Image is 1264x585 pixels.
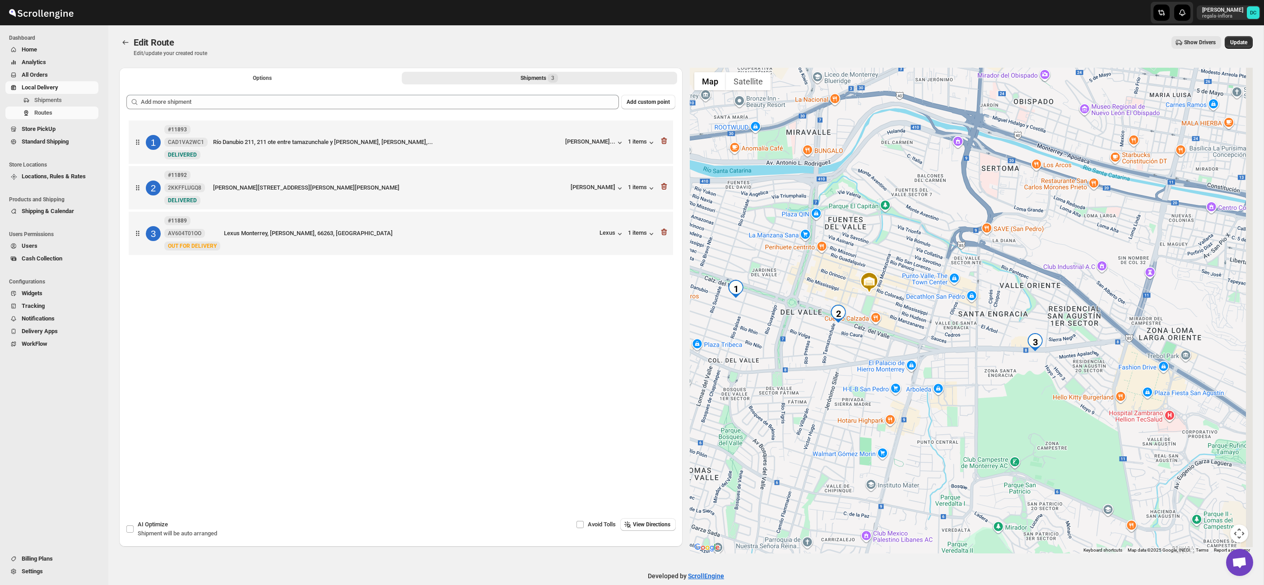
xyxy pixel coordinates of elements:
text: DC [1250,10,1256,16]
button: Shipping & Calendar [5,205,98,218]
button: 1 items [628,229,656,238]
span: DELIVERED [168,152,197,158]
button: User menu [1197,5,1260,20]
span: Shipment will be auto arranged [138,530,217,537]
button: Users [5,240,98,252]
button: Add custom point [621,95,675,109]
div: Selected Shipments [119,88,683,461]
span: Locations, Rules & Rates [22,173,86,180]
span: DAVID CORONADO [1247,6,1259,19]
span: AI Optimize [138,521,168,528]
div: 2 [146,181,161,195]
span: Shipments [34,97,62,103]
button: Widgets [5,287,98,300]
button: Show Drivers [1171,36,1221,49]
span: Widgets [22,290,42,297]
div: Shipments [520,74,558,83]
span: Settings [22,568,43,575]
b: #11893 [168,126,187,133]
button: All Orders [5,69,98,81]
button: Billing Plans [5,552,98,565]
span: OUT FOR DELIVERY [168,243,217,249]
b: #11892 [168,172,187,178]
span: Users Permissions [9,231,102,238]
button: Cash Collection [5,252,98,265]
span: Options [253,74,272,82]
button: Notifications [5,312,98,325]
div: 2 [829,305,847,323]
button: Settings [5,565,98,578]
p: [PERSON_NAME] [1202,6,1243,14]
span: Dashboard [9,34,102,42]
div: [PERSON_NAME]... [565,138,615,145]
span: Store Locations [9,161,102,168]
span: Products and Shipping [9,196,102,203]
button: Update [1225,36,1253,49]
span: All Orders [22,71,48,78]
img: ScrollEngine [7,1,75,24]
span: Users [22,242,37,249]
button: Show street map [694,72,726,90]
div: 1 [727,280,745,298]
span: Show Drivers [1184,39,1216,46]
span: Notifications [22,315,55,322]
button: All Route Options [125,72,400,84]
button: Show satellite imagery [726,72,771,90]
span: Local Delivery [22,84,58,91]
span: 2KKFFLUGQ8 [168,184,201,191]
a: ScrollEngine [688,572,724,580]
button: Routes [5,107,98,119]
p: Developed by [648,571,724,580]
button: Lexus [599,229,624,238]
button: Map camera controls [1230,525,1248,543]
span: Tracking [22,302,45,309]
span: Billing Plans [22,555,53,562]
span: Edit Route [134,37,174,48]
span: WorkFlow [22,340,47,347]
button: 1 items [628,138,656,147]
span: View Directions [633,521,670,528]
span: DELIVERED [168,197,197,204]
div: Río Danubio 211, 211 ote entre tamazunchale y [PERSON_NAME], [PERSON_NAME],... [213,138,562,147]
span: Home [22,46,37,53]
button: Delivery Apps [5,325,98,338]
a: Report a map error [1214,548,1250,552]
button: Keyboard shortcuts [1083,547,1122,553]
span: Shipping & Calendar [22,208,74,214]
button: Selected Shipments [402,72,677,84]
span: 3 [551,74,554,82]
div: [PERSON_NAME][STREET_ADDRESS][PERSON_NAME][PERSON_NAME] [213,183,567,192]
button: View Directions [620,518,676,531]
button: [PERSON_NAME]... [565,138,624,147]
span: CAD1VA2WC1 [168,139,204,146]
span: Store PickUp [22,125,56,132]
span: Configurations [9,278,102,285]
button: WorkFlow [5,338,98,350]
span: Avoid Tolls [588,521,616,528]
div: 3#11889AV604T01OONewOUT FOR DELIVERYLexus Monterrey, [PERSON_NAME], 66263, [GEOGRAPHIC_DATA]Lexus... [129,212,673,255]
button: Home [5,43,98,56]
div: [PERSON_NAME] [571,184,624,193]
span: Standard Shipping [22,138,69,145]
button: Analytics [5,56,98,69]
p: regala-inflora [1202,14,1243,19]
button: Shipments [5,94,98,107]
div: Lexus Monterrey, [PERSON_NAME], 66263, [GEOGRAPHIC_DATA] [224,229,596,238]
span: AV604T01OO [168,230,201,237]
b: #11889 [168,218,187,224]
span: Add custom point [627,98,670,106]
div: 1#11893CAD1VA2WC1NewDELIVEREDRío Danubio 211, 211 ote entre tamazunchale y [PERSON_NAME], [PERSON... [129,121,673,164]
button: 1 items [628,184,656,193]
button: Tracking [5,300,98,312]
span: Update [1230,39,1247,46]
a: Open this area in Google Maps (opens a new window) [692,542,722,553]
span: Delivery Apps [22,328,58,334]
div: 3 [1026,333,1044,351]
span: Analytics [22,59,46,65]
div: 3 [146,226,161,241]
div: 1 [146,135,161,150]
a: Terms (opens in new tab) [1196,548,1208,552]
